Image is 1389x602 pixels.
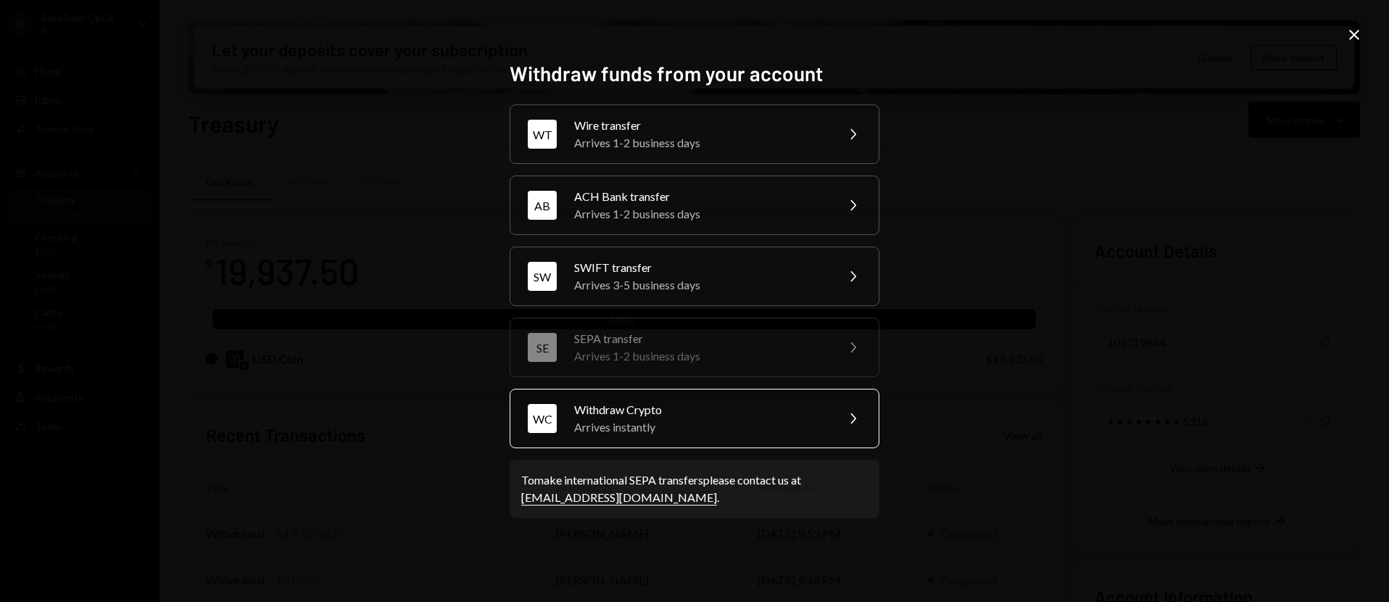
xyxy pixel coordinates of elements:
div: ACH Bank transfer [574,188,826,205]
div: Arrives 1-2 business days [574,205,826,223]
div: Wire transfer [574,117,826,134]
button: ABACH Bank transferArrives 1-2 business days [510,176,879,235]
button: SESEPA transferArrives 1-2 business days [510,318,879,377]
div: Arrives 1-2 business days [574,134,826,152]
h2: Withdraw funds from your account [510,59,879,88]
button: WCWithdraw CryptoArrives instantly [510,389,879,448]
div: AB [528,191,557,220]
button: WTWire transferArrives 1-2 business days [510,104,879,164]
div: SEPA transfer [574,330,826,347]
div: SWIFT transfer [574,259,826,276]
div: WC [528,404,557,433]
div: Arrives 3-5 business days [574,276,826,294]
div: Arrives instantly [574,418,826,436]
div: SE [528,333,557,362]
div: To make international SEPA transfers please contact us at . [521,471,868,506]
div: SW [528,262,557,291]
a: [EMAIL_ADDRESS][DOMAIN_NAME] [521,490,717,506]
button: SWSWIFT transferArrives 3-5 business days [510,247,879,306]
div: Withdraw Crypto [574,401,826,418]
div: Arrives 1-2 business days [574,347,826,365]
div: WT [528,120,557,149]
